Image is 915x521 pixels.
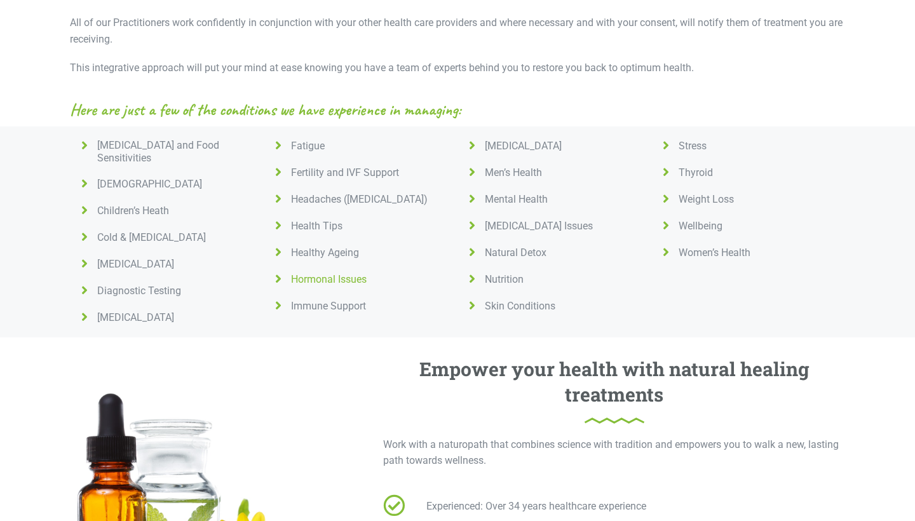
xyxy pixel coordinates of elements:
span: Weight Loss [674,193,734,206]
a: [MEDICAL_DATA] [464,139,645,153]
span: Experienced: Over 34 years healthcare experience [410,498,646,515]
a: Children’s Heath [76,204,257,218]
span: Healthy Ageing [286,247,359,259]
span: Natural Detox [480,247,546,259]
a: Mental Health [464,193,645,206]
a: Men’s Health [464,166,645,180]
a: Skin Conditions [464,299,645,313]
a: Stress [658,139,839,153]
a: Health Tips [270,219,451,233]
p: Work with a naturopath that combines science with tradition and empowers you to walk a new, lasti... [383,436,845,469]
span: Nutrition [480,273,524,286]
a: Hormonal Issues [270,273,451,287]
span: Wellbeing [674,220,722,233]
a: Wellbeing [658,219,839,233]
a: Healthy Ageing [270,246,451,260]
a: Nutrition [464,273,645,287]
span: Headaches ([MEDICAL_DATA]) [286,193,428,206]
span: Immune Support [286,300,366,313]
span: Thyroid [674,166,713,179]
span: Mental Health [480,193,548,206]
p: This integrative approach will put your mind at ease knowing you have a team of experts behind yo... [70,60,845,76]
span: [MEDICAL_DATA] Issues [480,220,593,233]
span: Cold & [MEDICAL_DATA] [92,231,206,244]
a: Cold & [MEDICAL_DATA] [76,231,257,245]
a: [MEDICAL_DATA] Issues [464,219,645,233]
h3: Empower your health with natural healing treatments [383,356,845,424]
span: Fatigue [286,140,325,152]
a: Immune Support [270,299,451,313]
a: Thyroid [658,166,839,180]
span: Stress [674,140,707,152]
a: Women’s Health [658,246,839,260]
a: Diagnostic Testing [76,284,257,298]
a: Fertility and IVF Support [270,166,451,180]
span: [DEMOGRAPHIC_DATA] [92,178,202,191]
span: [MEDICAL_DATA] [92,258,174,271]
span: [MEDICAL_DATA] [480,140,562,152]
a: [DEMOGRAPHIC_DATA] [76,177,257,191]
a: Headaches ([MEDICAL_DATA]) [270,193,451,206]
span: Women’s Health [674,247,750,259]
span: Health Tips [286,220,342,233]
a: Weight Loss [658,193,839,206]
a: [MEDICAL_DATA] and Food Sensitivities [76,139,257,165]
span: Hormonal Issues [286,273,367,286]
a: Fatigue [270,139,451,153]
a: Natural Detox [464,246,645,260]
span: Skin Conditions [480,300,555,313]
span: Here are just a few of the conditions we have experience in managing: [70,102,461,118]
span: [MEDICAL_DATA] and Food Sensitivities [92,139,257,165]
span: [MEDICAL_DATA] [92,311,174,324]
a: [MEDICAL_DATA] [76,257,257,271]
span: Children’s Heath [92,205,169,217]
a: [MEDICAL_DATA] [76,311,257,325]
span: Men’s Health [480,166,542,179]
span: Fertility and IVF Support [286,166,399,179]
span: Diagnostic Testing [92,285,181,297]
